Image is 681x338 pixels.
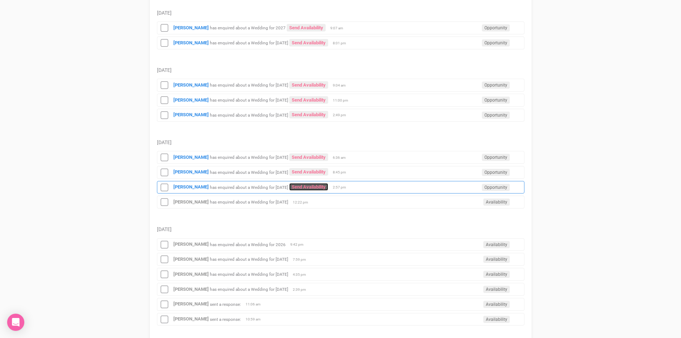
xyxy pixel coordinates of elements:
[7,314,24,331] div: Open Intercom Messenger
[289,153,328,161] a: Send Availability
[482,154,510,161] span: Opportunity
[333,185,351,190] span: 2:57 pm
[333,83,351,88] span: 9:04 am
[333,41,351,46] span: 8:01 pm
[157,140,524,145] h5: [DATE]
[482,82,510,89] span: Opportunity
[210,170,288,175] small: has enquired about a Wedding for [DATE]
[287,24,326,31] a: Send Availability
[210,25,286,30] small: has enquired about a Wedding for 2027
[173,112,209,117] a: [PERSON_NAME]
[289,81,328,89] a: Send Availability
[173,301,209,307] a: [PERSON_NAME]
[290,242,308,247] span: 9:42 pm
[157,68,524,73] h5: [DATE]
[333,98,351,103] span: 11:00 pm
[210,257,288,262] small: has enquired about a Wedding for [DATE]
[289,111,328,118] a: Send Availability
[333,113,351,118] span: 2:49 pm
[173,40,209,45] a: [PERSON_NAME]
[210,302,241,307] small: sent a response:
[482,97,510,104] span: Opportunity
[482,112,510,119] span: Opportunity
[483,316,510,323] span: Availability
[210,155,288,160] small: has enquired about a Wedding for [DATE]
[483,286,510,293] span: Availability
[293,257,311,262] span: 7:59 pm
[483,301,510,308] span: Availability
[330,26,348,31] span: 9:07 am
[293,287,311,292] span: 2:39 pm
[246,302,263,307] span: 11:06 am
[173,286,209,292] a: [PERSON_NAME]
[289,183,328,191] a: Send Availability
[333,170,351,175] span: 8:45 pm
[210,272,288,277] small: has enquired about a Wedding for [DATE]
[157,10,524,16] h5: [DATE]
[482,184,510,191] span: Opportunity
[483,256,510,263] span: Availability
[173,256,209,262] a: [PERSON_NAME]
[173,155,209,160] a: [PERSON_NAME]
[173,97,209,103] a: [PERSON_NAME]
[210,317,241,322] small: sent a response:
[173,241,209,247] a: [PERSON_NAME]
[210,200,288,205] small: has enquired about a Wedding for [DATE]
[289,96,328,104] a: Send Availability
[210,112,288,117] small: has enquired about a Wedding for [DATE]
[482,24,510,31] span: Opportunity
[333,155,351,160] span: 6:36 am
[293,200,311,205] span: 12:22 pm
[173,271,209,277] a: [PERSON_NAME]
[173,199,209,205] a: [PERSON_NAME]
[173,82,209,88] a: [PERSON_NAME]
[289,39,328,46] a: Send Availability
[482,39,510,46] span: Opportunity
[210,98,288,103] small: has enquired about a Wedding for [DATE]
[210,185,288,190] small: has enquired about a Wedding for [DATE]
[173,316,209,322] a: [PERSON_NAME]
[483,199,510,206] span: Availability
[210,287,288,292] small: has enquired about a Wedding for [DATE]
[289,168,328,176] a: Send Availability
[173,169,209,175] a: [PERSON_NAME]
[210,83,288,88] small: has enquired about a Wedding for [DATE]
[210,40,288,45] small: has enquired about a Wedding for [DATE]
[173,25,209,30] a: [PERSON_NAME]
[210,242,286,247] small: has enquired about a Wedding for 2026
[483,271,510,278] span: Availability
[246,317,263,322] span: 10:59 am
[482,169,510,176] span: Opportunity
[173,184,209,190] a: [PERSON_NAME]
[157,227,524,232] h5: [DATE]
[483,241,510,248] span: Availability
[293,272,311,277] span: 4:35 pm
